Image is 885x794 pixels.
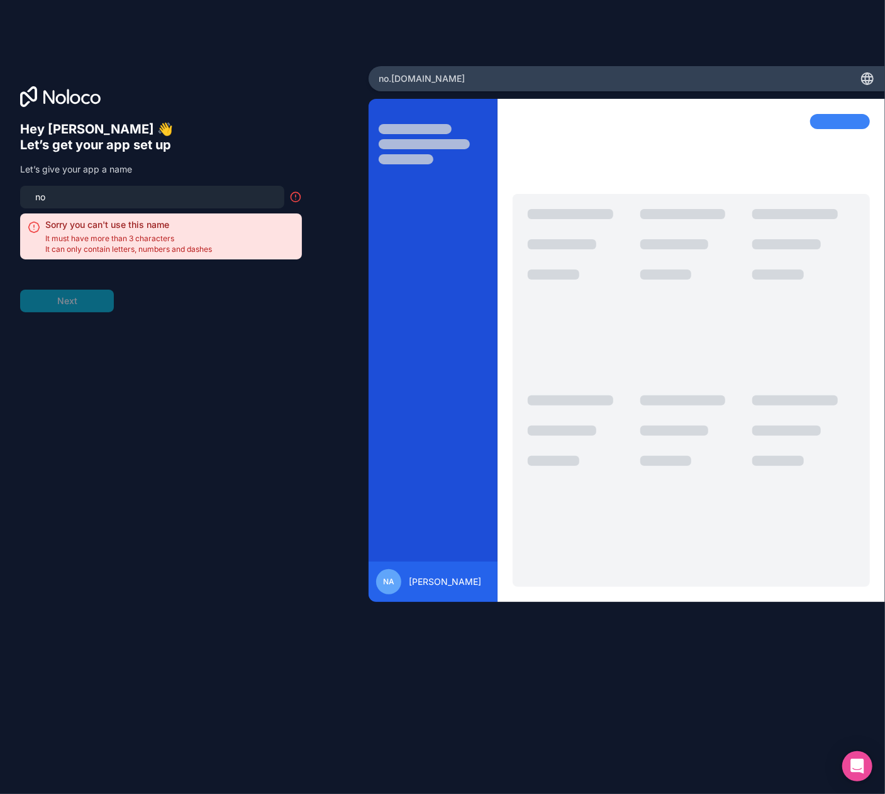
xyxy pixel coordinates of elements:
[20,122,302,137] h6: Hey [PERSON_NAME] 👋
[409,576,481,588] span: [PERSON_NAME]
[383,577,394,587] span: NA
[45,234,212,244] span: It must have more than 3 characters
[45,218,212,231] h2: Sorry you can't use this name
[45,244,212,254] span: It can only contain letters, numbers and dashes
[379,72,465,85] span: no .[DOMAIN_NAME]
[20,137,302,153] h6: Let’s get your app set up
[28,188,277,206] input: my-team
[842,751,872,781] div: Open Intercom Messenger
[20,163,302,176] p: Let’s give your app a name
